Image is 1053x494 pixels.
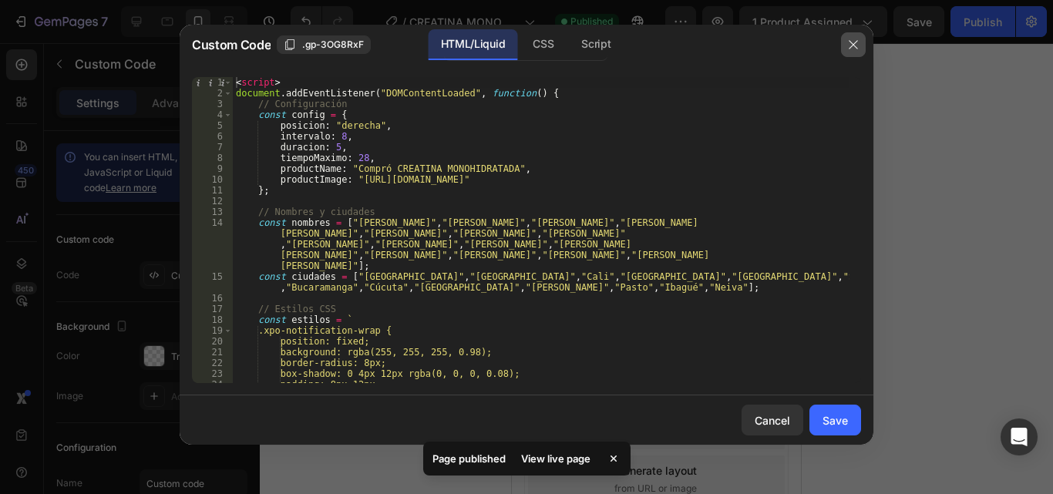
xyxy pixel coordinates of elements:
[192,77,233,88] div: 1
[146,132,192,141] strong: Old School
[192,35,271,54] span: Custom Code
[192,336,233,347] div: 20
[512,448,600,469] div: View live page
[100,19,246,29] strong: Creatine Monohydrate Old School
[432,451,506,466] p: Page published
[192,88,233,99] div: 2
[13,332,86,348] span: Add section
[2,95,277,116] strong: Creatine Monohydrate Old School
[192,358,233,368] div: 22
[192,163,233,174] div: 9
[2,18,288,30] p: Copyright © 2025 ™
[569,29,623,60] div: Script
[192,368,233,379] div: 23
[192,293,233,304] div: 16
[192,325,233,336] div: 19
[192,271,233,293] div: 15
[140,207,285,216] strong: Creatine Monohydrate Old School
[2,31,288,131] p: El contenido de este sitio web y los productos a la venta —incluyendo — se basan en la opinión de...
[192,207,233,217] div: 13
[192,99,233,109] div: 3
[192,109,233,120] div: 4
[192,153,233,163] div: 8
[2,193,288,243] p: Los testimonios, estudios de caso y ejemplos mostrados en esta página reflejan la experiencia de ...
[192,131,233,142] div: 6
[103,439,185,452] span: from URL or image
[302,38,364,52] span: .gp-3OG8RxF
[192,174,233,185] div: 10
[104,419,185,435] div: Generate layout
[192,120,233,131] div: 5
[98,367,191,383] div: Choose templates
[192,217,233,271] div: 14
[520,29,566,60] div: CSS
[277,35,371,54] button: .gp-3OG8RxF
[429,29,517,60] div: HTML/Liquid
[2,130,288,193] p: La venta de los productos por parte de ™ no debe interpretarse como un respaldo de la marca hacia...
[192,185,233,196] div: 11
[1001,418,1038,455] div: Open Intercom Messenger
[809,405,861,435] button: Save
[192,142,233,153] div: 7
[192,379,233,390] div: 24
[91,386,197,400] span: inspired by CRO experts
[192,347,233,358] div: 21
[192,196,233,207] div: 12
[192,314,233,325] div: 18
[192,304,233,314] div: 17
[742,405,803,435] button: Cancel
[755,412,790,428] div: Cancel
[19,247,85,261] div: Custom Code
[823,412,848,428] div: Save
[23,32,287,54] strong: Creatine Monohydrate Old School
